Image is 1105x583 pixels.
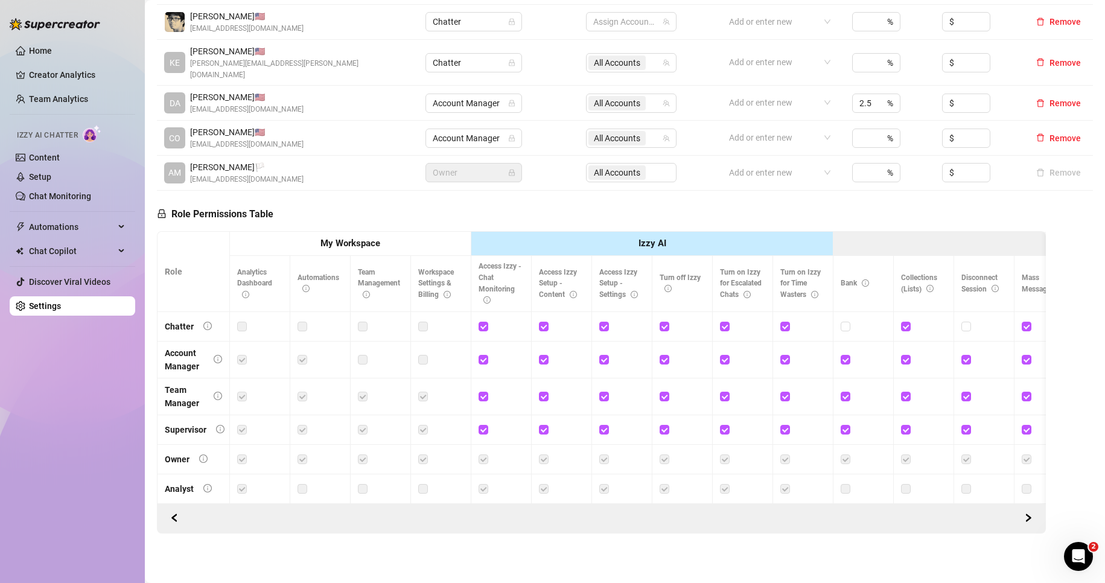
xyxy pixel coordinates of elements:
span: Owner [433,164,515,182]
span: All Accounts [594,97,640,110]
span: CO [169,132,180,145]
span: Access Izzy Setup - Settings [599,268,638,299]
button: Remove [1031,96,1086,110]
span: [PERSON_NAME] 🏳️ [190,161,304,174]
span: info-circle [811,291,818,298]
span: Bank [841,279,869,287]
a: Home [29,46,52,56]
span: team [663,59,670,66]
button: Remove [1031,14,1086,29]
div: Chatter [165,320,194,333]
span: Analytics Dashboard [237,268,272,299]
button: Remove [1031,56,1086,70]
span: [EMAIL_ADDRESS][DOMAIN_NAME] [190,23,304,34]
span: [EMAIL_ADDRESS][DOMAIN_NAME] [190,104,304,115]
strong: Izzy AI [638,238,666,249]
button: Scroll Forward [165,509,184,528]
span: left [170,514,179,522]
span: info-circle [744,291,751,298]
span: info-circle [363,291,370,298]
a: Chat Monitoring [29,191,91,201]
span: All Accounts [594,132,640,145]
span: Turn on Izzy for Escalated Chats [720,268,762,299]
span: [PERSON_NAME] 🇺🇸 [190,91,304,104]
span: [EMAIL_ADDRESS][DOMAIN_NAME] [190,174,304,185]
span: delete [1036,18,1045,26]
span: info-circle [203,484,212,492]
span: Chat Copilot [29,241,115,261]
span: AM [168,166,181,179]
a: Settings [29,301,61,311]
span: info-circle [203,322,212,330]
span: Remove [1049,133,1081,143]
span: info-circle [302,285,310,292]
span: team [663,135,670,142]
img: logo-BBDzfeDw.svg [10,18,100,30]
span: Remove [1049,17,1081,27]
span: Access Izzy - Chat Monitoring [479,262,521,305]
img: Chat Copilot [16,247,24,255]
span: Workspace Settings & Billing [418,268,454,299]
th: Role [158,232,230,312]
span: All Accounts [588,56,646,70]
span: [EMAIL_ADDRESS][DOMAIN_NAME] [190,139,304,150]
span: info-circle [862,279,869,287]
span: info-circle [444,291,451,298]
span: info-circle [214,392,222,400]
span: lock [508,100,515,107]
span: [PERSON_NAME] 🇺🇸 [190,45,411,58]
a: Creator Analytics [29,65,126,84]
span: thunderbolt [16,222,25,232]
span: Account Manager [433,94,515,112]
a: Content [29,153,60,162]
span: info-circle [483,296,491,304]
span: lock [508,59,515,66]
a: Discover Viral Videos [29,277,110,287]
span: Access Izzy Setup - Content [539,268,577,299]
span: right [1024,514,1033,522]
div: Owner [165,453,189,466]
span: delete [1036,99,1045,107]
span: info-circle [992,285,999,292]
div: Supervisor [165,423,206,436]
span: lock [157,209,167,218]
span: 2 [1089,542,1098,552]
span: info-circle [216,425,225,433]
span: Turn off Izzy [660,273,701,293]
span: Team Management [358,268,400,299]
img: AI Chatter [83,125,101,142]
span: info-circle [214,355,222,363]
span: team [663,100,670,107]
span: info-circle [570,291,577,298]
span: Automations [298,273,339,293]
h5: Role Permissions Table [157,207,273,221]
span: info-circle [199,454,208,463]
button: Remove [1031,131,1086,145]
span: [PERSON_NAME][EMAIL_ADDRESS][PERSON_NAME][DOMAIN_NAME] [190,58,411,81]
span: delete [1036,133,1045,142]
span: Chatter [433,54,515,72]
span: DA [170,97,180,110]
span: lock [508,135,515,142]
span: info-circle [631,291,638,298]
strong: My Workspace [320,238,380,249]
button: Scroll Backward [1019,509,1038,528]
span: Turn on Izzy for Time Wasters [780,268,821,299]
iframe: Intercom live chat [1064,542,1093,571]
span: All Accounts [594,56,640,69]
span: All Accounts [588,131,646,145]
span: [PERSON_NAME] 🇺🇸 [190,126,304,139]
span: Mass Message [1022,273,1063,293]
span: All Accounts [588,96,646,110]
span: info-circle [242,291,249,298]
a: Setup [29,172,51,182]
span: Disconnect Session [961,273,999,293]
span: Izzy AI Chatter [17,130,78,141]
a: Team Analytics [29,94,88,104]
span: Collections (Lists) [901,273,937,293]
span: KE [170,56,180,69]
span: Account Manager [433,129,515,147]
span: lock [508,18,515,25]
span: team [663,18,670,25]
span: lock [508,169,515,176]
